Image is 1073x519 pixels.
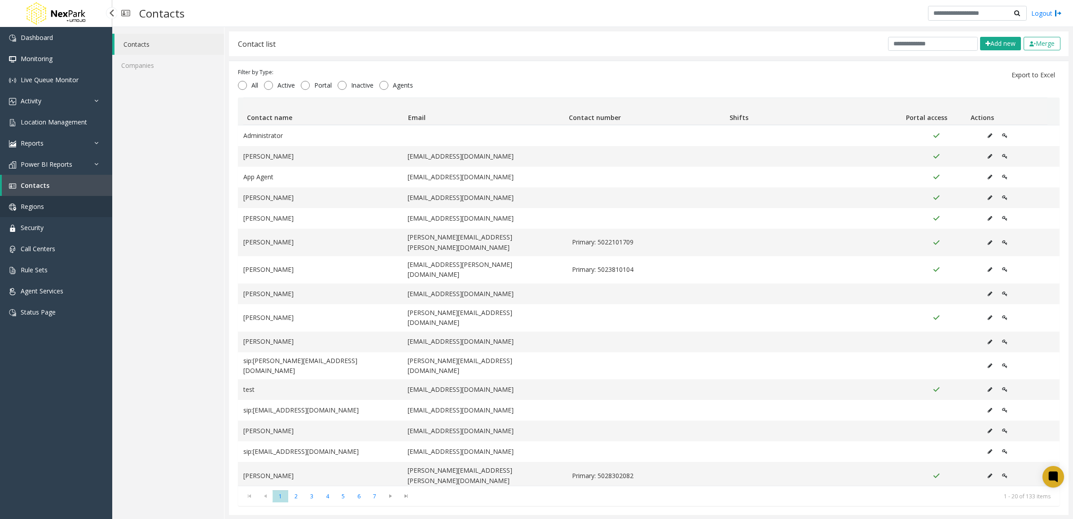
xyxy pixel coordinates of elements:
img: 'icon' [9,225,16,232]
img: 'icon' [9,35,16,42]
span: All [247,81,263,90]
button: Edit [983,359,997,373]
img: logout [1055,9,1062,18]
img: 'icon' [9,140,16,147]
td: [EMAIL_ADDRESS][DOMAIN_NAME] [402,332,567,352]
input: Portal [301,81,310,90]
button: Edit Portal Access [997,469,1012,483]
span: Portal [310,81,336,90]
button: Edit Portal Access [997,263,1012,276]
td: [EMAIL_ADDRESS][PERSON_NAME][DOMAIN_NAME] [402,256,567,284]
input: Agents [379,81,388,90]
img: 'icon' [9,98,16,105]
button: Edit Portal Access [997,383,1012,396]
td: [PERSON_NAME] [238,208,402,229]
td: [PERSON_NAME] [238,284,402,304]
img: Portal Access Active [932,194,940,201]
td: [PERSON_NAME] [238,187,402,208]
td: [PERSON_NAME] [238,146,402,167]
img: 'icon' [9,56,16,63]
span: Go to the last page [400,492,412,500]
td: [PERSON_NAME] [238,421,402,441]
span: Live Queue Monitor [21,75,79,84]
button: Edit Portal Access [997,335,1012,349]
img: Portal Access Active [932,266,940,273]
span: Call Centers [21,244,55,253]
button: Edit [983,236,997,249]
button: Edit [983,424,997,438]
span: Go to the next page [384,492,396,500]
span: Page 6 [351,490,367,502]
img: 'icon' [9,119,16,126]
span: Dashboard [21,33,53,42]
button: Export to Excel [1006,68,1060,82]
td: sip:[PERSON_NAME][EMAIL_ADDRESS][DOMAIN_NAME] [238,352,402,380]
span: Page 2 [288,490,304,502]
span: Power BI Reports [21,160,72,169]
button: Edit Portal Access [997,404,1012,417]
td: [PERSON_NAME][EMAIL_ADDRESS][DOMAIN_NAME] [402,304,567,332]
div: Data table [238,98,1060,486]
td: sip:[EMAIL_ADDRESS][DOMAIN_NAME] [238,400,402,421]
img: 'icon' [9,204,16,211]
h3: Contacts [135,2,189,24]
button: Edit [983,170,997,184]
button: Edit Portal Access [997,445,1012,458]
button: Edit Portal Access [997,236,1012,249]
button: Add new [980,37,1021,50]
span: Regions [21,202,44,211]
th: Contact number [565,98,726,125]
span: Monitoring [21,54,53,63]
button: Edit [983,263,997,276]
button: Edit Portal Access [997,424,1012,438]
span: Page 1 [273,490,288,502]
td: [PERSON_NAME][EMAIL_ADDRESS][PERSON_NAME][DOMAIN_NAME] [402,462,567,489]
button: Edit Portal Access [997,129,1012,142]
img: pageIcon [121,2,130,24]
td: [EMAIL_ADDRESS][DOMAIN_NAME] [402,400,567,421]
a: Companies [112,55,224,76]
th: Contact name [243,98,404,125]
td: [EMAIL_ADDRESS][DOMAIN_NAME] [402,167,567,187]
span: Active [273,81,299,90]
button: Edit [983,469,997,483]
button: Edit [983,404,997,417]
button: Edit [983,311,997,324]
span: Go to the next page [383,490,398,502]
th: Email [404,98,565,125]
div: Contact list [238,38,276,50]
span: Page 3 [304,490,320,502]
span: Contacts [21,181,49,190]
td: [PERSON_NAME] [238,332,402,352]
th: Portal access [887,98,967,125]
input: All [238,81,247,90]
img: Portal Access Active [932,314,940,321]
a: Contacts [2,175,112,196]
img: 'icon' [9,267,16,274]
a: Contacts [114,34,224,55]
td: test [238,379,402,400]
td: [EMAIL_ADDRESS][DOMAIN_NAME] [402,441,567,462]
td: [EMAIL_ADDRESS][DOMAIN_NAME] [402,379,567,400]
input: Inactive [338,81,347,90]
td: [EMAIL_ADDRESS][DOMAIN_NAME] [402,146,567,167]
div: Filter by Type: [238,68,418,76]
th: Shifts [726,98,887,125]
span: Reports [21,139,44,147]
span: Go to the last page [398,490,414,502]
img: Portal Access Active [932,173,940,181]
span: Page 7 [367,490,383,502]
td: [PERSON_NAME] [238,256,402,284]
img: Portal Access Active [932,153,940,160]
input: Active [264,81,273,90]
img: 'icon' [9,288,16,295]
button: Edit [983,383,997,396]
button: Edit Portal Access [997,359,1012,373]
img: Portal Access Active [932,239,940,246]
span: Agents [388,81,418,90]
td: Administrator [238,125,402,146]
button: Edit Portal Access [997,170,1012,184]
button: Edit Portal Access [997,191,1012,204]
button: Edit [983,287,997,301]
span: Inactive [347,81,378,90]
